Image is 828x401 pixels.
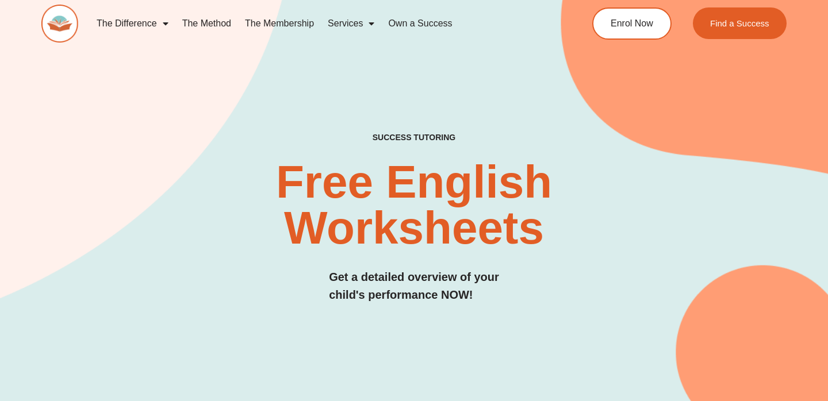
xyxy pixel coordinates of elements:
[329,268,499,304] h3: Get a detailed overview of your child's performance NOW!
[90,10,550,37] nav: Menu
[693,7,787,39] a: Find a Success
[321,10,381,37] a: Services
[304,133,524,142] h4: SUCCESS TUTORING​
[168,159,660,251] h2: Free English Worksheets​
[592,7,672,40] a: Enrol Now
[90,10,175,37] a: The Difference
[710,19,769,28] span: Find a Success
[381,10,459,37] a: Own a Success
[175,10,238,37] a: The Method
[611,19,653,28] span: Enrol Now
[238,10,321,37] a: The Membership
